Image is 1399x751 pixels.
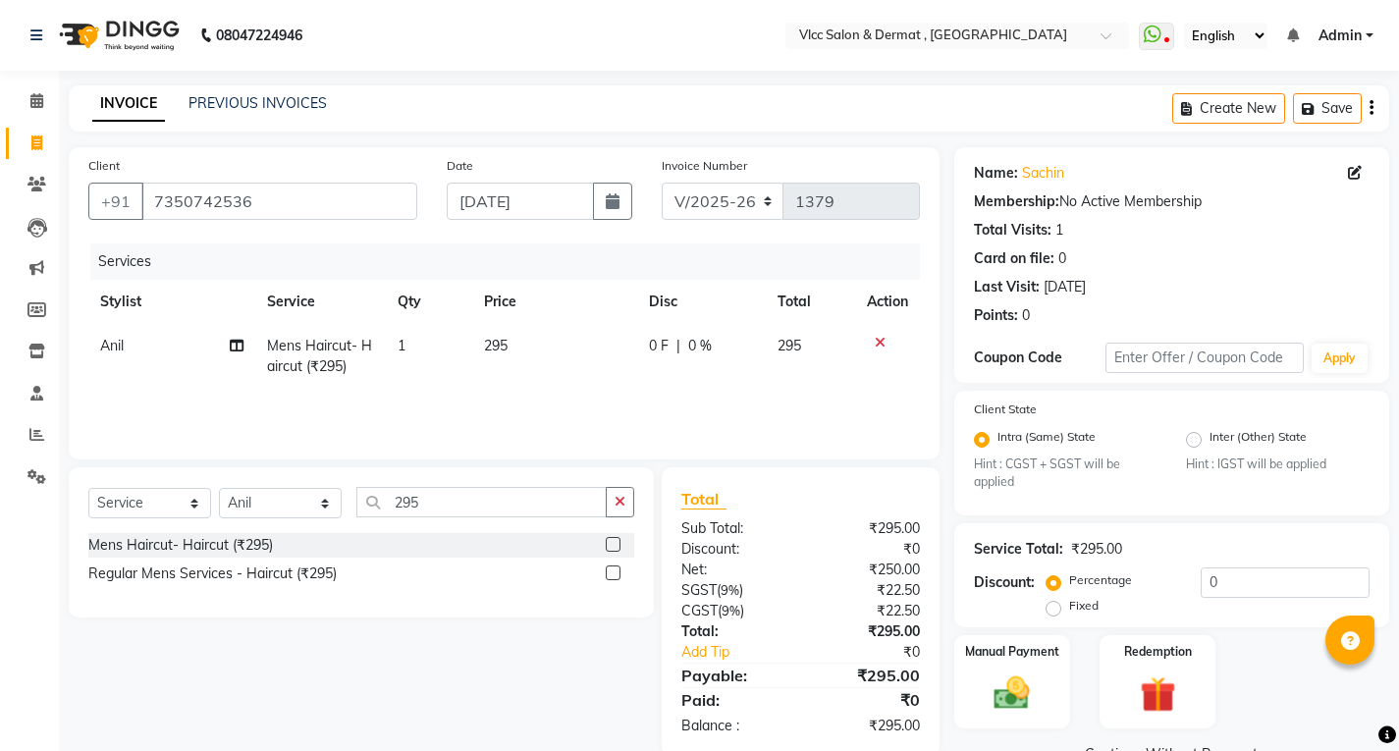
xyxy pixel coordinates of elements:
[681,602,718,619] span: CGST
[974,572,1035,593] div: Discount:
[667,664,800,687] div: Payable:
[800,518,934,539] div: ₹295.00
[1186,456,1370,473] small: Hint : IGST will be applied
[667,621,800,642] div: Total:
[88,183,143,220] button: +91
[472,280,637,324] th: Price
[1044,277,1086,297] div: [DATE]
[88,280,255,324] th: Stylist
[974,248,1054,269] div: Card on file:
[50,8,185,63] img: logo
[216,8,302,63] b: 08047224946
[1172,93,1285,124] button: Create New
[965,643,1059,661] label: Manual Payment
[1318,26,1362,46] span: Admin
[1317,672,1379,731] iframe: chat widget
[255,280,386,324] th: Service
[681,581,717,599] span: SGST
[997,428,1096,452] label: Intra (Same) State
[90,243,935,280] div: Services
[1210,428,1307,452] label: Inter (Other) State
[974,456,1157,492] small: Hint : CGST + SGST will be applied
[447,157,473,175] label: Date
[1069,597,1099,615] label: Fixed
[667,560,800,580] div: Net:
[800,664,934,687] div: ₹295.00
[800,621,934,642] div: ₹295.00
[855,280,920,324] th: Action
[100,337,124,354] span: Anil
[800,560,934,580] div: ₹250.00
[766,280,855,324] th: Total
[667,601,800,621] div: ( )
[1069,571,1132,589] label: Percentage
[356,487,607,517] input: Search or Scan
[681,489,726,510] span: Total
[662,157,747,175] label: Invoice Number
[1293,93,1362,124] button: Save
[974,348,1105,368] div: Coupon Code
[800,688,934,712] div: ₹0
[1022,305,1030,326] div: 0
[974,191,1370,212] div: No Active Membership
[800,716,934,736] div: ₹295.00
[267,337,372,375] span: Mens Haircut- Haircut (₹295)
[667,642,823,663] a: Add Tip
[667,580,800,601] div: ( )
[1055,220,1063,241] div: 1
[721,582,739,598] span: 9%
[398,337,405,354] span: 1
[983,672,1041,714] img: _cash.svg
[1058,248,1066,269] div: 0
[141,183,417,220] input: Search by Name/Mobile/Email/Code
[1124,643,1192,661] label: Redemption
[667,716,800,736] div: Balance :
[484,337,508,354] span: 295
[800,580,934,601] div: ₹22.50
[188,94,327,112] a: PREVIOUS INVOICES
[88,563,337,584] div: Regular Mens Services - Haircut (₹295)
[974,220,1051,241] div: Total Visits:
[88,535,273,556] div: Mens Haircut- Haircut (₹295)
[974,163,1018,184] div: Name:
[778,337,801,354] span: 295
[649,336,669,356] span: 0 F
[386,280,472,324] th: Qty
[1071,539,1122,560] div: ₹295.00
[1129,672,1187,717] img: _gift.svg
[667,539,800,560] div: Discount:
[974,305,1018,326] div: Points:
[974,191,1059,212] div: Membership:
[688,336,712,356] span: 0 %
[974,277,1040,297] div: Last Visit:
[800,601,934,621] div: ₹22.50
[92,86,165,122] a: INVOICE
[823,642,935,663] div: ₹0
[722,603,740,618] span: 9%
[88,157,120,175] label: Client
[1312,344,1368,373] button: Apply
[1022,163,1064,184] a: Sachin
[676,336,680,356] span: |
[667,688,800,712] div: Paid:
[974,401,1037,418] label: Client State
[800,539,934,560] div: ₹0
[667,518,800,539] div: Sub Total:
[974,539,1063,560] div: Service Total:
[1105,343,1304,373] input: Enter Offer / Coupon Code
[637,280,766,324] th: Disc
